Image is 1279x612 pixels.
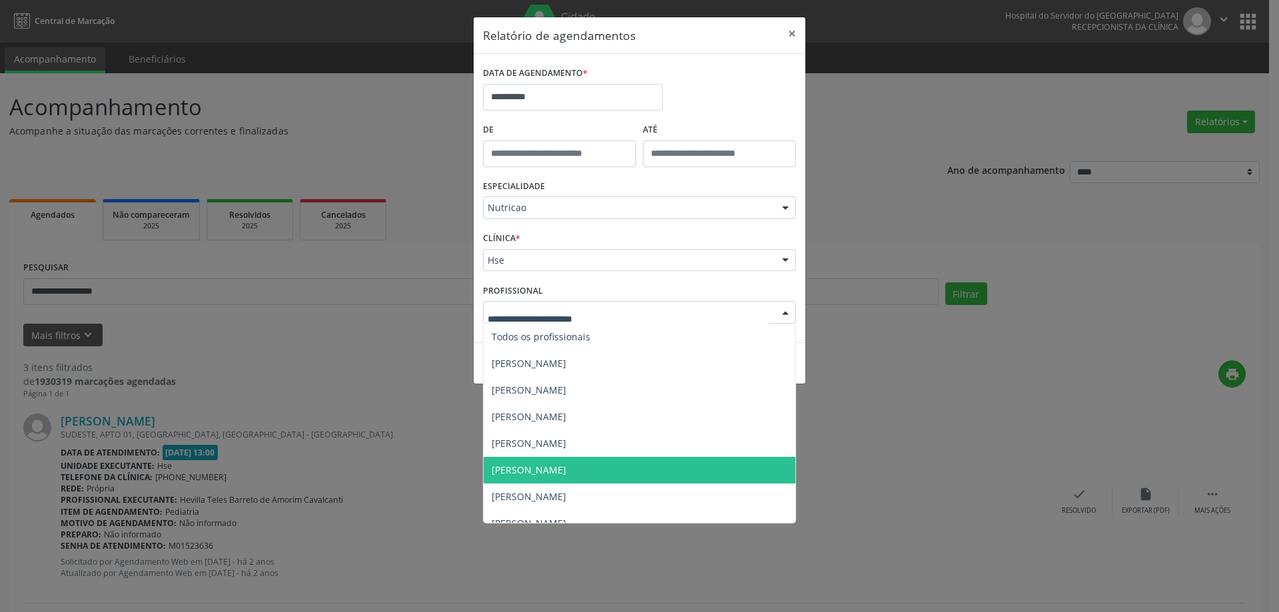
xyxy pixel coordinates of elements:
[483,228,520,249] label: CLÍNICA
[492,384,566,396] span: [PERSON_NAME]
[483,63,588,84] label: DATA DE AGENDAMENTO
[488,201,769,214] span: Nutricao
[643,120,796,141] label: ATÉ
[779,17,805,50] button: Close
[492,490,566,503] span: [PERSON_NAME]
[492,330,590,343] span: Todos os profissionais
[492,517,566,529] span: [PERSON_NAME]
[483,27,636,44] h5: Relatório de agendamentos
[488,254,769,267] span: Hse
[483,176,545,197] label: ESPECIALIDADE
[483,120,636,141] label: De
[483,280,543,301] label: PROFISSIONAL
[492,410,566,423] span: [PERSON_NAME]
[492,437,566,450] span: [PERSON_NAME]
[492,357,566,370] span: [PERSON_NAME]
[492,463,566,476] span: [PERSON_NAME]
